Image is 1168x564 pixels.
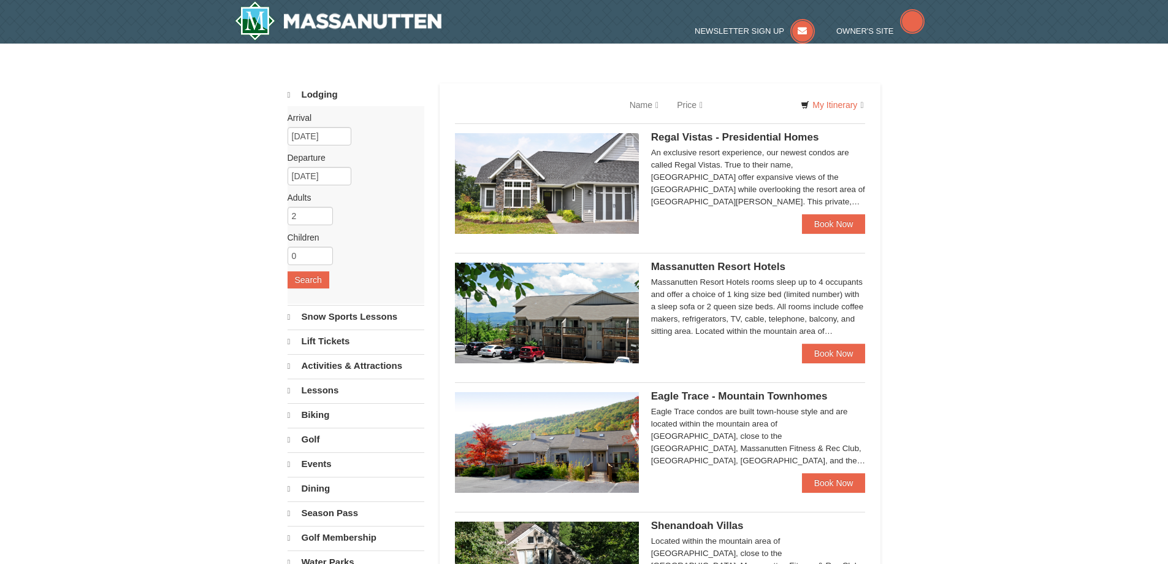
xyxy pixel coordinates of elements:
a: Book Now [802,344,866,363]
span: Shenandoah Villas [651,520,744,531]
div: Eagle Trace condos are built town-house style and are located within the mountain area of [GEOGRA... [651,406,866,467]
a: Owner's Site [836,26,925,36]
label: Departure [288,152,415,164]
span: Regal Vistas - Presidential Homes [651,131,819,143]
a: Book Now [802,473,866,493]
a: Golf [288,428,424,451]
img: 19218983-1-9b289e55.jpg [455,392,639,493]
a: Price [668,93,712,117]
img: 19218991-1-902409a9.jpg [455,133,639,234]
button: Search [288,271,329,288]
a: Snow Sports Lessons [288,305,424,328]
img: 19219026-1-e3b4ac8e.jpg [455,263,639,363]
a: Dining [288,477,424,500]
span: Eagle Trace - Mountain Townhomes [651,390,828,402]
a: Massanutten Resort [235,1,442,41]
label: Arrival [288,112,415,124]
a: Lodging [288,83,424,106]
a: Lessons [288,379,424,402]
div: An exclusive resort experience, our newest condos are called Regal Vistas. True to their name, [G... [651,147,866,208]
a: Newsletter Sign Up [695,26,815,36]
a: My Itinerary [793,96,871,114]
span: Owner's Site [836,26,894,36]
span: Massanutten Resort Hotels [651,261,785,272]
a: Name [620,93,668,117]
a: Season Pass [288,501,424,525]
label: Adults [288,191,415,204]
div: Massanutten Resort Hotels rooms sleep up to 4 occupants and offer a choice of 1 king size bed (li... [651,276,866,338]
a: Golf Membership [288,526,424,549]
a: Activities & Attractions [288,354,424,377]
a: Lift Tickets [288,330,424,353]
a: Biking [288,403,424,427]
a: Events [288,452,424,476]
span: Newsletter Sign Up [695,26,784,36]
label: Children [288,231,415,244]
img: Massanutten Resort Logo [235,1,442,41]
a: Book Now [802,214,866,234]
